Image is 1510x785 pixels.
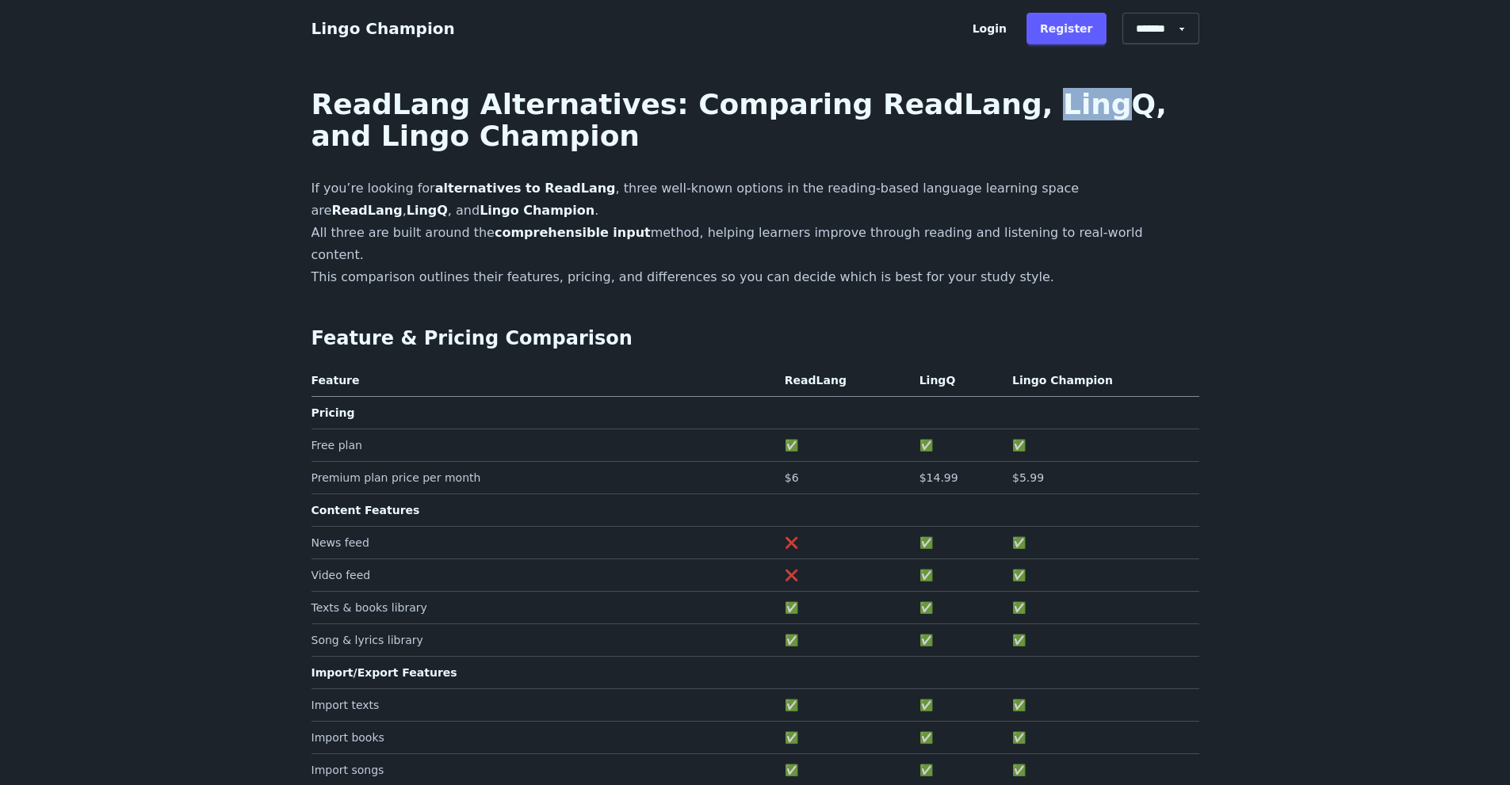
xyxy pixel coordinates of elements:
td: ✅ [913,429,1006,461]
td: ✅ [1006,688,1199,721]
td: ✅ [913,591,1006,623]
td: Video feed [312,558,778,591]
strong: Pricing [312,406,355,419]
td: ✅ [1006,623,1199,656]
td: ✅ [1006,429,1199,461]
strong: Import/Export Features [312,666,457,679]
td: ✅ [778,591,913,623]
td: ❌ [778,558,913,591]
th: LingQ [913,371,1006,397]
td: Song & lyrics library [312,623,778,656]
td: ✅ [913,623,1006,656]
td: $14.99 [913,461,1006,493]
td: ✅ [913,558,1006,591]
td: ✅ [778,721,913,753]
td: ✅ [778,429,913,461]
td: ✅ [1006,591,1199,623]
td: ✅ [913,526,1006,558]
th: Feature [312,371,778,397]
strong: comprehensible input [495,225,651,240]
td: Premium plan price per month [312,461,778,493]
td: ✅ [778,688,913,721]
th: Lingo Champion [1006,371,1199,397]
td: Texts & books library [312,591,778,623]
td: News feed [312,526,778,558]
a: Login [959,13,1020,44]
td: Import books [312,721,778,753]
td: $6 [778,461,913,493]
td: ❌ [778,526,913,558]
p: If you’re looking for , three well-known options in the reading-based language learning space are... [312,177,1199,288]
strong: alternatives to ReadLang [435,181,616,196]
td: ✅ [1006,558,1199,591]
td: Import texts [312,688,778,721]
td: ✅ [1006,721,1199,753]
td: ✅ [913,721,1006,753]
td: $5.99 [1006,461,1199,493]
th: ReadLang [778,371,913,397]
td: ✅ [913,688,1006,721]
h1: ReadLang Alternatives: Comparing ReadLang, LingQ, and Lingo Champion [312,89,1199,152]
strong: Content Features [312,504,420,516]
td: ✅ [778,623,913,656]
td: Free plan [312,429,778,461]
td: ✅ [1006,526,1199,558]
strong: ReadLang [331,203,402,218]
a: Lingo Champion [312,19,455,38]
h2: Feature & Pricing Comparison [312,326,1199,352]
a: Register [1026,13,1107,44]
strong: Lingo Champion [480,203,594,218]
strong: LingQ [407,203,448,218]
